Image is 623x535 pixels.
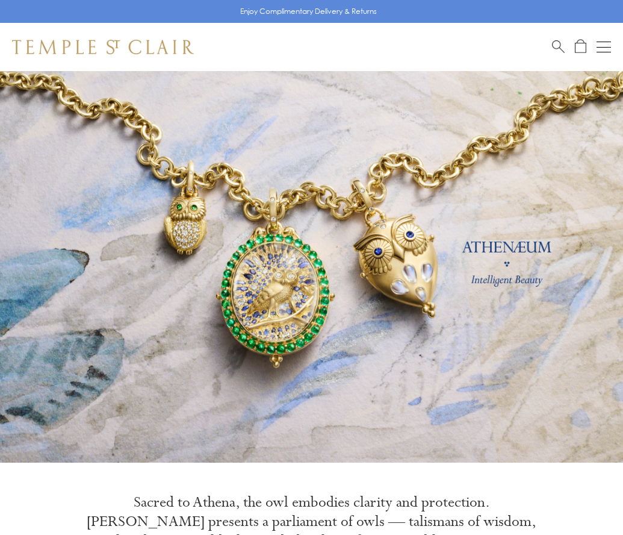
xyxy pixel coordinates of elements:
button: Open navigation [597,40,611,54]
p: Enjoy Complimentary Delivery & Returns [240,5,377,17]
a: Search [552,39,565,54]
img: Temple St. Clair [12,40,194,54]
a: Open Shopping Bag [575,39,586,54]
